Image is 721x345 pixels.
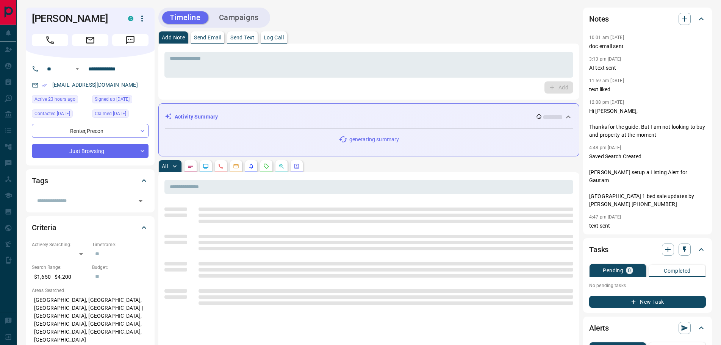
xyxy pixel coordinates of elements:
[32,271,88,283] p: $1,650 - $4,200
[589,10,706,28] div: Notes
[32,222,56,234] h2: Criteria
[32,172,149,190] div: Tags
[589,244,608,256] h2: Tasks
[162,164,168,169] p: All
[32,124,149,138] div: Renter , Precon
[218,163,224,169] svg: Calls
[264,35,284,40] p: Log Call
[135,196,146,206] button: Open
[32,219,149,237] div: Criteria
[203,163,209,169] svg: Lead Browsing Activity
[589,56,621,62] p: 3:13 pm [DATE]
[603,268,623,273] p: Pending
[211,11,266,24] button: Campaigns
[92,241,149,248] p: Timeframe:
[162,11,208,24] button: Timeline
[589,214,621,220] p: 4:47 pm [DATE]
[278,163,285,169] svg: Opportunities
[589,100,624,105] p: 12:08 pm [DATE]
[589,13,609,25] h2: Notes
[52,82,138,88] a: [EMAIL_ADDRESS][DOMAIN_NAME]
[589,86,706,94] p: text liked
[589,322,609,334] h2: Alerts
[230,35,255,40] p: Send Text
[589,296,706,308] button: New Task
[589,319,706,337] div: Alerts
[92,95,149,106] div: Thu Oct 24 2024
[628,268,631,273] p: 0
[32,241,88,248] p: Actively Searching:
[175,113,218,121] p: Activity Summary
[165,110,573,124] div: Activity Summary
[95,110,126,117] span: Claimed [DATE]
[32,12,117,25] h1: [PERSON_NAME]
[589,64,706,72] p: AI text sent
[589,107,706,139] p: Hi [PERSON_NAME], Thanks for the guide. But I am not looking to buy and property at the moment
[32,264,88,271] p: Search Range:
[233,163,239,169] svg: Emails
[34,110,70,117] span: Contacted [DATE]
[95,95,130,103] span: Signed up [DATE]
[32,175,48,187] h2: Tags
[32,109,88,120] div: Mon Sep 08 2025
[128,16,133,21] div: condos.ca
[188,163,194,169] svg: Notes
[263,163,269,169] svg: Requests
[664,268,691,273] p: Completed
[32,144,149,158] div: Just Browsing
[349,136,399,144] p: generating summary
[32,34,68,46] span: Call
[162,35,185,40] p: Add Note
[589,280,706,291] p: No pending tasks
[589,42,706,50] p: doc email sent
[589,240,706,259] div: Tasks
[34,95,75,103] span: Active 23 hours ago
[589,35,624,40] p: 10:01 am [DATE]
[92,109,149,120] div: Thu Oct 24 2024
[589,78,624,83] p: 11:59 am [DATE]
[72,34,108,46] span: Email
[194,35,221,40] p: Send Email
[32,287,149,294] p: Areas Searched:
[589,145,621,150] p: 4:48 pm [DATE]
[92,264,149,271] p: Budget:
[248,163,254,169] svg: Listing Alerts
[294,163,300,169] svg: Agent Actions
[112,34,149,46] span: Message
[32,95,88,106] div: Fri Sep 12 2025
[42,83,47,88] svg: Email Verified
[73,64,82,73] button: Open
[589,222,706,230] p: text sent
[589,153,706,208] p: Saved Search Created [PERSON_NAME] setup a Listing Alert for Gautam [GEOGRAPHIC_DATA] 1 bed sale ...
